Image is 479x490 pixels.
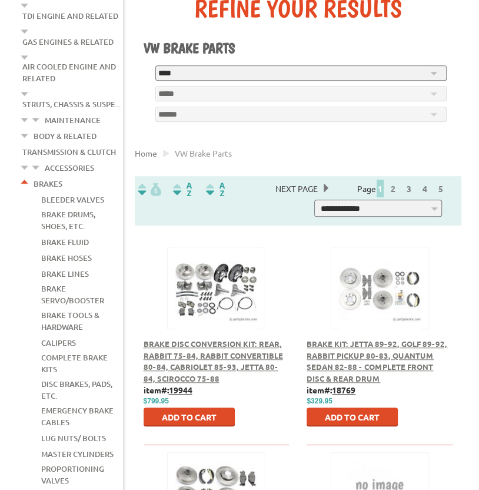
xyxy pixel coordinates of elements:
[388,183,398,194] a: 2
[41,403,114,430] a: Emergency Brake Cables
[22,8,118,24] a: TDI Engine and Related
[169,385,192,395] u: 19944
[138,183,161,196] img: filterpricelow.svg
[144,39,453,57] h1: VW Brake Parts
[22,34,114,49] a: Gas Engines & Related
[171,183,194,196] img: Sort by Headline
[307,385,355,395] b: item#:
[41,431,106,446] a: Lug Nuts/ Bolts
[307,397,332,405] span: $329.95
[41,281,104,308] a: Brake Servo/Booster
[307,339,447,383] a: Brake Kit: Jetta 89-92, Golf 89-92, Rabbit Pickup 80-83, Quantum Sedan 82-88 - Complete Front Dis...
[307,408,398,426] button: Add to Cart
[41,461,104,488] a: Proportioning Valves
[41,207,95,234] a: Brake Drums, Shoes, Etc.
[41,446,114,462] a: Master Cylinders
[332,385,355,395] u: 18769
[435,183,446,194] a: 5
[162,412,217,422] span: Add to Cart
[22,59,116,86] a: Air Cooled Engine and Related
[41,266,89,282] a: Brake Lines
[144,385,192,395] b: item#:
[41,192,104,207] a: Bleeder Valves
[144,339,283,383] a: Brake Disc Conversion Kit: Rear, Rabbit 75-84, Rabbit Convertible 80-84, Cabriolet 85-93, Jetta 8...
[135,148,157,158] a: Home
[144,397,169,405] span: $799.95
[420,183,430,194] a: 4
[41,234,89,250] a: Brake Fluid
[270,183,324,194] a: Next Page
[377,180,384,197] span: 1
[45,160,94,176] a: Accessories
[204,183,227,196] img: Sort by Sales Rank
[350,180,455,197] div: Page
[270,180,324,197] span: Next Page
[325,412,380,422] span: Add to Cart
[41,307,99,335] a: Brake Tools & Hardware
[41,335,76,350] a: Calipers
[175,148,232,158] span: VW brake parts
[41,376,112,403] a: Disc Brakes, Pads, Etc.
[144,408,235,426] button: Add to Cart
[45,112,101,128] a: Maintenance
[22,144,116,160] a: Transmission & Clutch
[34,176,62,191] a: Brakes
[22,97,121,112] a: Struts, Chassis & Suspe...
[404,183,414,194] a: 3
[34,128,97,144] a: Body & Related
[41,350,108,377] a: Complete Brake Kits
[41,250,92,266] a: Brake Hoses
